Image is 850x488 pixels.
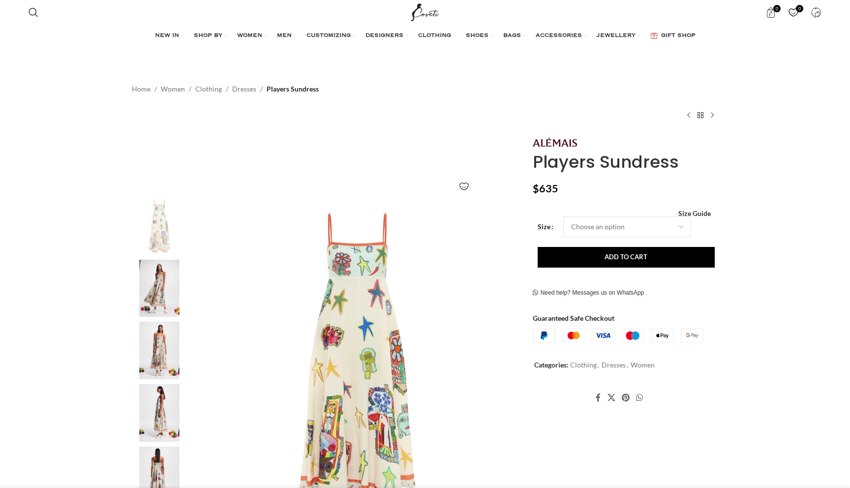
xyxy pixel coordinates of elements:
span: 0 [796,5,803,12]
a: CUSTOMIZING [306,26,356,46]
a: CLOTHING [418,26,456,46]
button: Add to cart [538,247,715,268]
div: My Wishlist [784,2,804,22]
a: BAGS [503,26,526,46]
a: X social link [604,391,618,405]
a: Facebook social link [593,391,604,405]
bdi: 635 [533,182,558,195]
nav: Breadcrumb [132,84,319,94]
span: , [598,360,599,370]
a: Women [161,84,185,94]
span: BAGS [503,32,521,40]
span: DESIGNERS [365,32,403,40]
a: 0 [761,2,781,22]
a: Clothing [195,84,222,94]
span: $ [533,182,539,195]
a: DESIGNERS [365,26,408,46]
span: Players Sundress [267,84,319,94]
img: Alemais Players Sundress [129,384,189,442]
a: NEW IN [155,26,184,46]
a: Site logo [409,7,442,16]
img: Alemais [533,138,577,147]
img: GiftBag [650,32,658,39]
span: GIFT SHOP [661,32,696,40]
img: Alemais [129,197,189,255]
span: MEN [277,32,292,40]
a: MEN [277,26,297,46]
a: SHOES [466,26,493,46]
a: SHOP BY [194,26,227,46]
a: Previous product [683,109,695,121]
a: Home [132,84,151,94]
img: Alemais dresses [129,322,189,379]
h1: Players Sundress [533,152,718,172]
img: Alemais dress [129,260,189,317]
label: Size [538,221,553,232]
span: CLOTHING [418,32,451,40]
span: CUSTOMIZING [306,32,351,40]
span: ACCESSORIES [536,32,582,40]
a: GIFT SHOP [650,26,696,46]
span: , [627,360,628,370]
a: ACCESSORIES [536,26,587,46]
a: Pinterest social link [618,391,633,405]
img: guaranteed-safe-checkout-bordered.j [533,329,703,342]
a: Dresses [602,361,626,369]
a: 0 [784,2,804,22]
span: JEWELLERY [597,32,636,40]
span: WOMEN [237,32,262,40]
a: Clothing [570,361,597,369]
span: 0 [773,5,781,12]
a: Women [631,361,655,369]
span: Categories: [534,361,569,369]
a: WhatsApp social link [633,391,646,405]
span: SHOP BY [194,32,222,40]
a: JEWELLERY [597,26,640,46]
a: WOMEN [237,26,267,46]
a: Need help? Messages us on WhatsApp [533,289,644,297]
div: Main navigation [24,26,826,46]
a: Next product [706,109,718,121]
strong: Guaranteed Safe Checkout [533,314,614,322]
a: Search [24,2,43,22]
span: SHOES [466,32,488,40]
a: Dresses [232,84,256,94]
span: NEW IN [155,32,179,40]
